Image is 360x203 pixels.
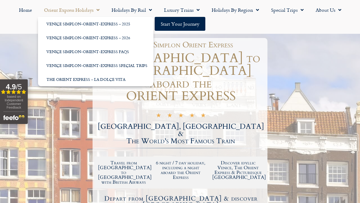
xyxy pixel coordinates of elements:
[158,3,206,17] a: Luxury Trains
[167,113,172,119] i: ★
[189,113,195,119] i: ★
[178,113,184,119] i: ★
[201,113,206,119] i: ★
[38,59,153,72] a: Venice Simplon-Orient-Express Special Trips
[155,17,205,31] a: Start your Journey
[206,3,265,17] a: Holidays by Region
[156,113,206,119] div: 5/5
[98,160,149,185] h2: Travel from [GEOGRAPHIC_DATA] to [GEOGRAPHIC_DATA] with British Airways
[38,3,106,17] a: Orient Express Holidays
[38,17,153,31] a: Venice Simplon-Orient-Express – 2025
[3,3,357,31] nav: Menu
[38,45,153,59] a: Venice Simplon-Orient-Express FAQs
[155,160,207,180] h2: 6 night / 7 day holiday, including a night aboard the Orient Express
[310,3,347,17] a: About Us
[265,3,310,17] a: Special Trips
[38,72,153,86] a: The Orient Express – La Dolce Vita
[106,3,158,17] a: Holidays by Rail
[94,123,267,145] h2: [GEOGRAPHIC_DATA], [GEOGRAPHIC_DATA] & The World's Most Famous Train
[38,31,153,45] a: Venice Simplon-Orient-Express – 2026
[97,41,264,49] h1: Venice Simplon Orient Express
[212,160,264,180] h2: Discover idyllic Venice, The Orient Express & Picturesque [GEOGRAPHIC_DATA]
[94,52,267,103] h1: [GEOGRAPHIC_DATA] to [GEOGRAPHIC_DATA] aboard the ORIENT EXPRESS
[13,3,38,17] a: Home
[156,113,161,119] i: ★
[38,17,153,86] ul: Orient Express Holidays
